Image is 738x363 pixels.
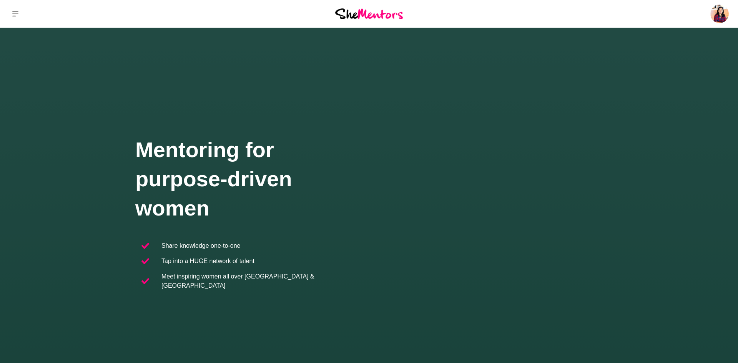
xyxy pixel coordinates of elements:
[161,272,363,290] p: Meet inspiring women all over [GEOGRAPHIC_DATA] & [GEOGRAPHIC_DATA]
[161,257,254,266] p: Tap into a HUGE network of talent
[710,5,729,23] img: Diana Philip
[335,8,403,19] img: She Mentors Logo
[135,135,369,223] h1: Mentoring for purpose-driven women
[161,241,240,250] p: Share knowledge one-to-one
